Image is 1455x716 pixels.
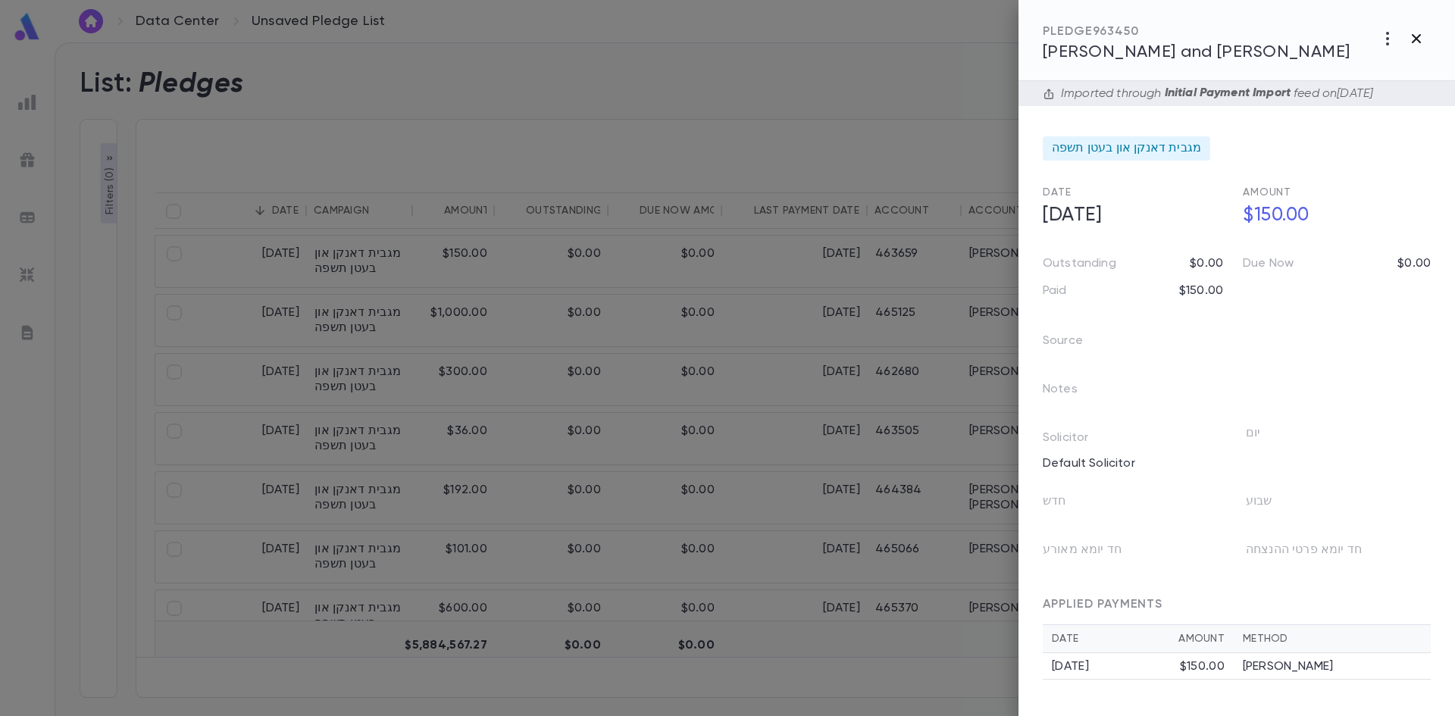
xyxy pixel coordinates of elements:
[1043,283,1067,299] p: Paid
[1043,430,1088,452] p: Solicitor
[1043,377,1102,408] p: Notes
[1043,494,1065,515] p: חדש
[1034,452,1228,476] div: Default Solicitor
[1190,256,1223,271] p: $0.00
[1043,329,1107,359] p: Source
[1043,44,1350,61] span: [PERSON_NAME] and [PERSON_NAME]
[1397,256,1431,271] p: $0.00
[1178,633,1225,645] div: Amount
[1034,200,1231,232] h5: [DATE]
[1043,599,1162,611] span: APPLIED PAYMENTS
[1052,659,1180,674] div: [DATE]
[1179,283,1223,299] p: $150.00
[1043,256,1116,271] p: Outstanding
[1052,141,1201,156] span: מגבית דאנקן און בעטן תשפה
[1043,542,1122,564] p: חד יומא מאורע
[1246,426,1260,447] p: יום
[1043,24,1350,39] div: PLEDGE 963450
[1246,494,1272,515] p: שבוע
[1052,633,1178,645] div: Date
[1243,659,1333,674] p: [PERSON_NAME]
[1043,187,1071,198] span: Date
[1162,86,1294,102] p: Initial Payment Import
[1055,86,1372,102] div: Imported through feed on [DATE]
[1234,200,1431,232] h5: $150.00
[1243,256,1294,271] p: Due Now
[1234,625,1431,653] th: Method
[1243,187,1291,198] span: Amount
[1246,542,1362,564] p: חד יומא פרטי ההנצחה
[1180,659,1225,674] div: $150.00
[1043,136,1210,161] div: מגבית דאנקן און בעטן תשפה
